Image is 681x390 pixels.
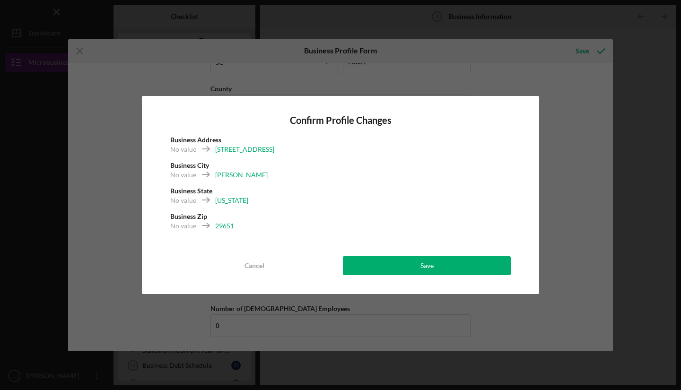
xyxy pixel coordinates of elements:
div: Save [420,256,434,275]
button: Cancel [170,256,338,275]
div: [US_STATE] [215,196,248,205]
div: No value [170,170,196,180]
div: No value [170,196,196,205]
div: No value [170,145,196,154]
button: Save [343,256,511,275]
b: Business Zip [170,212,207,220]
div: Cancel [244,256,264,275]
div: 29651 [215,221,234,231]
b: Business Address [170,136,221,144]
b: Business City [170,161,209,169]
div: No value [170,221,196,231]
div: [PERSON_NAME] [215,170,268,180]
div: [STREET_ADDRESS] [215,145,274,154]
h4: Confirm Profile Changes [170,115,511,126]
b: Business State [170,187,212,195]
